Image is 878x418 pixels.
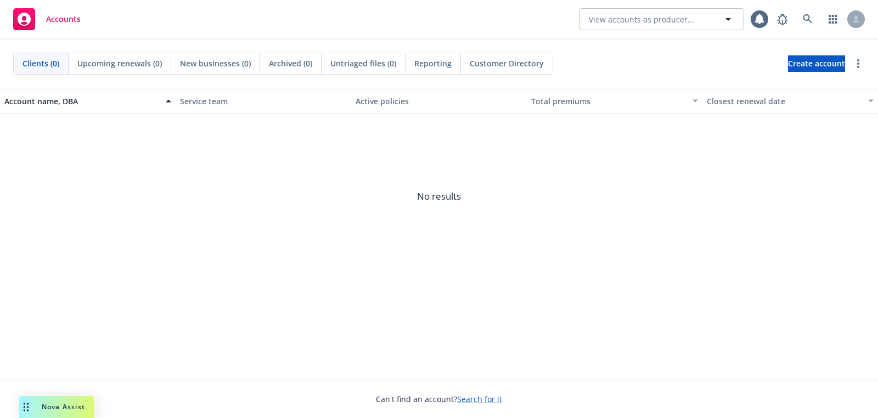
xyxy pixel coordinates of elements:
a: Report a Bug [772,8,793,30]
a: more [852,57,865,70]
a: Switch app [822,8,844,30]
a: Create account [788,55,845,72]
a: Search [797,8,819,30]
span: Untriaged files (0) [330,58,396,69]
span: Reporting [414,58,452,69]
button: View accounts as producer... [579,8,744,30]
span: Can't find an account? [376,393,502,405]
span: Archived (0) [269,58,312,69]
div: Service team [180,95,347,107]
span: Customer Directory [470,58,544,69]
button: Service team [176,88,351,114]
div: Drag to move [19,396,33,418]
div: Closest renewal date [707,95,862,107]
div: Account name, DBA [4,95,159,107]
button: Active policies [351,88,527,114]
a: Search for it [457,394,502,404]
div: Active policies [356,95,522,107]
span: Nova Assist [42,402,85,411]
span: New businesses (0) [180,58,251,69]
button: Nova Assist [19,396,94,418]
span: Accounts [46,15,81,24]
div: Total premiums [531,95,686,107]
span: Create account [788,53,845,74]
span: View accounts as producer... [589,14,694,25]
button: Closest renewal date [702,88,878,114]
span: Clients (0) [22,58,59,69]
span: Upcoming renewals (0) [77,58,162,69]
button: Total premiums [527,88,702,114]
a: Accounts [9,4,85,35]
